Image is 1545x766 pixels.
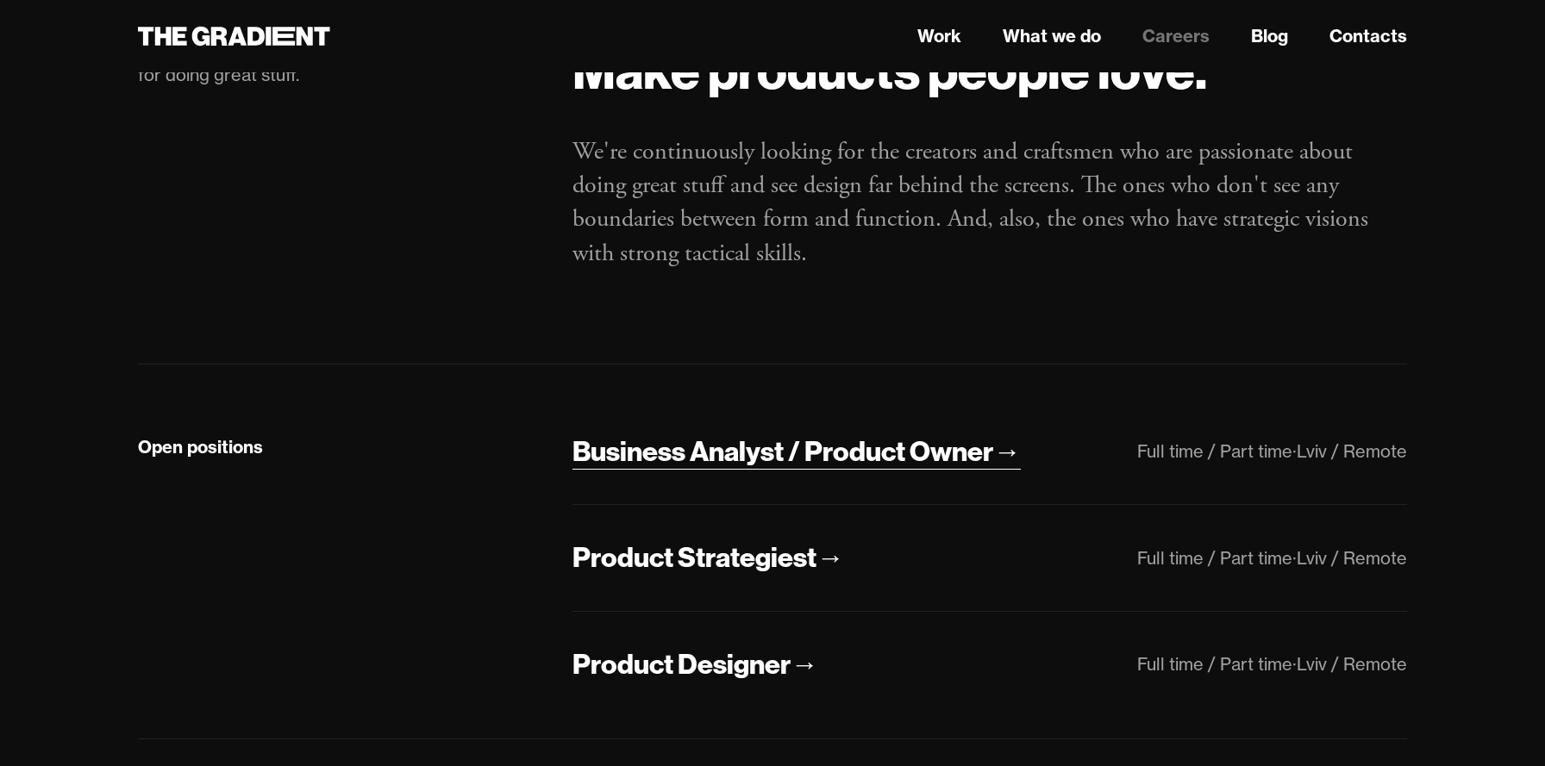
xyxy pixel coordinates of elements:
[572,646,818,683] a: Product Designer→
[917,23,961,49] a: Work
[1292,440,1297,462] div: ·
[1329,23,1407,49] a: Contacts
[1297,440,1407,462] div: Lviv / Remote
[1251,23,1288,49] a: Blog
[138,436,263,458] strong: Open positions
[1137,440,1292,462] div: Full time / Part time
[572,539,816,576] div: Product Strategiest
[1137,653,1292,675] div: Full time / Part time
[1137,547,1292,569] div: Full time / Part time
[572,433,993,470] div: Business Analyst / Product Owner
[1292,653,1297,675] div: ·
[1142,23,1210,49] a: Careers
[816,539,844,576] div: →
[993,433,1021,470] div: →
[1297,653,1407,675] div: Lviv / Remote
[1003,23,1101,49] a: What we do
[791,646,818,682] div: →
[1297,547,1407,569] div: Lviv / Remote
[1292,547,1297,569] div: ·
[572,539,844,576] a: Product Strategiest→
[572,135,1407,271] p: We're continuously looking for the creators and craftsmen who are passionate about doing great st...
[572,433,1021,470] a: Business Analyst / Product Owner→
[572,646,791,682] div: Product Designer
